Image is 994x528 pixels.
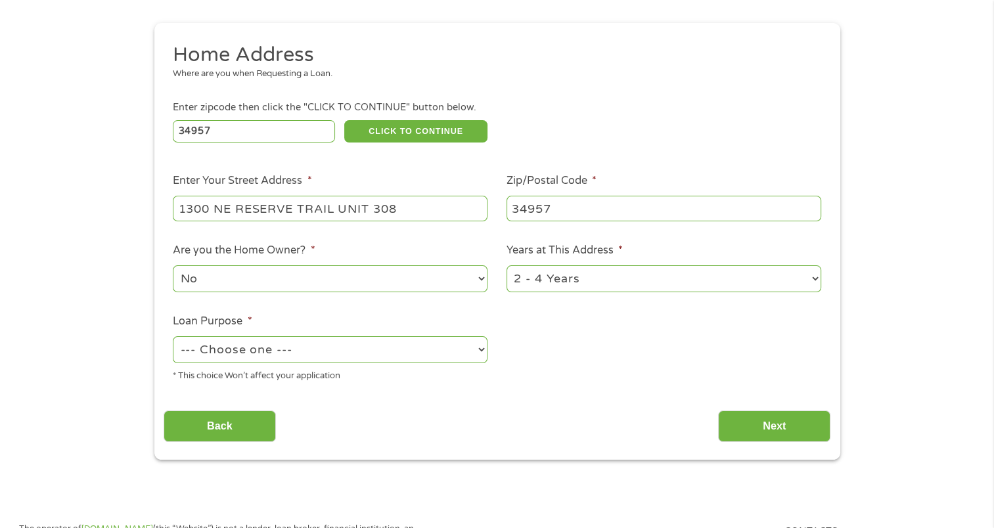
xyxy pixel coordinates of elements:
h2: Home Address [173,42,811,68]
label: Enter Your Street Address [173,174,311,188]
label: Are you the Home Owner? [173,244,315,257]
input: 1 Main Street [173,196,487,221]
button: CLICK TO CONTINUE [344,120,487,143]
label: Loan Purpose [173,315,252,328]
input: Enter Zipcode (e.g 01510) [173,120,335,143]
input: Next [718,410,830,443]
input: Back [164,410,276,443]
div: Enter zipcode then click the "CLICK TO CONTINUE" button below. [173,100,821,115]
label: Years at This Address [507,244,623,257]
label: Zip/Postal Code [507,174,597,188]
div: * This choice Won’t affect your application [173,365,487,383]
div: Where are you when Requesting a Loan. [173,68,811,81]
